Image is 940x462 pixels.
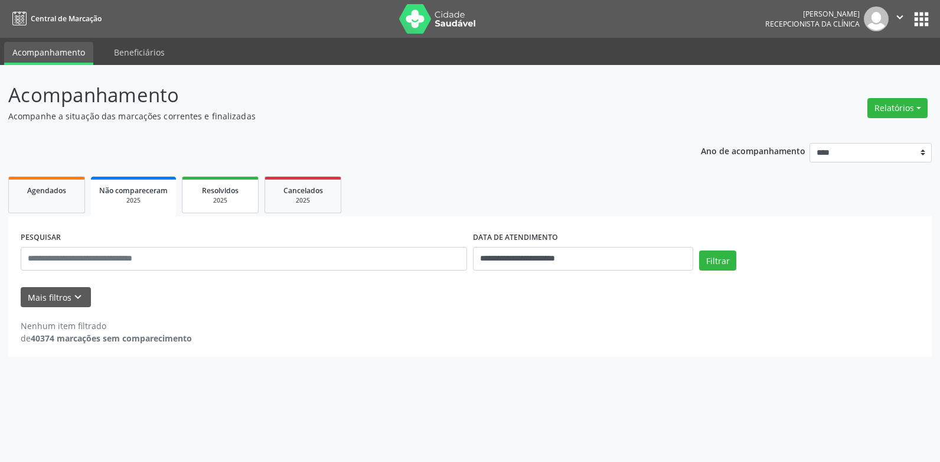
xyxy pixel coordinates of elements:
div: 2025 [273,196,332,205]
button: Relatórios [867,98,928,118]
i:  [893,11,906,24]
div: 2025 [99,196,168,205]
p: Acompanhe a situação das marcações correntes e finalizadas [8,110,655,122]
button:  [889,6,911,31]
a: Central de Marcação [8,9,102,28]
span: Cancelados [283,186,323,196]
span: Agendados [27,186,66,196]
i: keyboard_arrow_down [71,291,84,304]
label: PESQUISAR [21,229,61,247]
span: Não compareceram [99,186,168,196]
button: Filtrar [699,250,736,271]
div: de [21,332,192,344]
strong: 40374 marcações sem comparecimento [31,333,192,344]
span: Resolvidos [202,186,239,196]
button: Mais filtroskeyboard_arrow_down [21,287,91,308]
label: DATA DE ATENDIMENTO [473,229,558,247]
a: Acompanhamento [4,42,93,65]
button: apps [911,9,932,30]
p: Acompanhamento [8,80,655,110]
img: img [864,6,889,31]
div: 2025 [191,196,250,205]
div: Nenhum item filtrado [21,320,192,332]
span: Central de Marcação [31,14,102,24]
a: Beneficiários [106,42,173,63]
p: Ano de acompanhamento [701,143,805,158]
div: [PERSON_NAME] [765,9,860,19]
span: Recepcionista da clínica [765,19,860,29]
